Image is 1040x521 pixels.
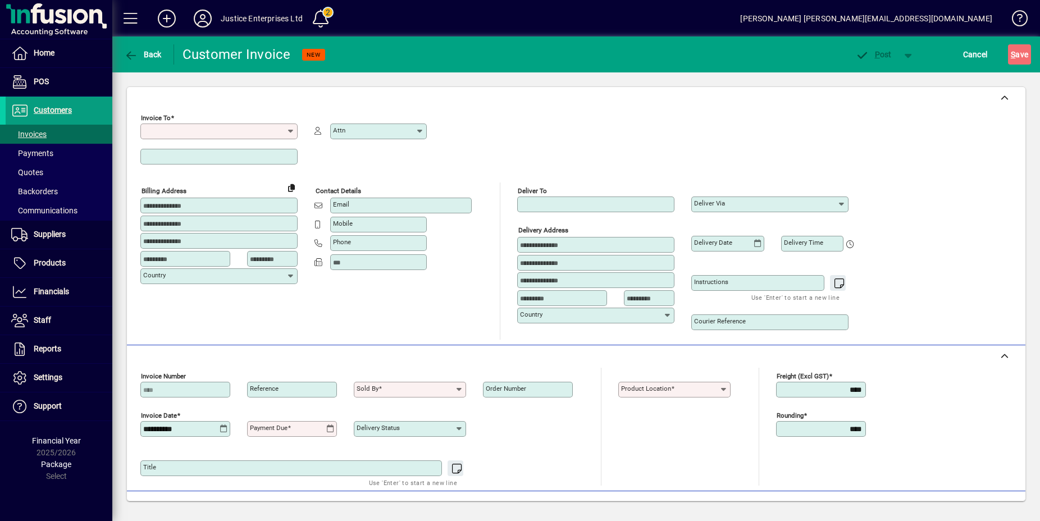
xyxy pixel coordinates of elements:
button: Add [149,8,185,29]
div: Justice Enterprises Ltd [221,10,303,28]
mat-hint: Use 'Enter' to start a new line [751,291,840,304]
mat-label: Order number [486,385,526,392]
mat-label: Instructions [694,278,728,286]
mat-label: Country [143,271,166,279]
mat-label: Delivery status [357,424,400,432]
span: Communications [11,206,77,215]
mat-label: Deliver To [518,187,547,195]
a: Financials [6,278,112,306]
span: ave [1011,45,1028,63]
a: Suppliers [6,221,112,249]
span: ost [855,50,892,59]
a: Reports [6,335,112,363]
span: Customers [34,106,72,115]
span: Product [949,498,995,516]
span: Back [124,50,162,59]
span: Financial Year [32,436,81,445]
mat-label: Attn [333,126,345,134]
button: Back [121,44,165,65]
mat-label: Country [520,310,542,318]
span: Quotes [11,168,43,177]
mat-label: Phone [333,238,351,246]
span: S [1011,50,1015,59]
a: Communications [6,201,112,220]
a: Home [6,39,112,67]
a: Knowledge Base [1003,2,1026,39]
mat-label: Courier Reference [694,317,746,325]
a: Quotes [6,163,112,182]
span: Reports [34,344,61,353]
mat-label: Rounding [777,412,804,419]
button: Profile [185,8,221,29]
mat-label: Freight (excl GST) [777,372,829,380]
mat-label: Delivery time [784,239,823,246]
mat-label: Title [143,463,156,471]
span: Cancel [963,45,988,63]
span: Support [34,401,62,410]
a: Staff [6,307,112,335]
span: POS [34,77,49,86]
button: Post [850,44,897,65]
div: Customer Invoice [183,45,291,63]
a: Settings [6,364,112,392]
span: Suppliers [34,230,66,239]
mat-label: Reference [250,385,279,392]
button: Save [1008,44,1031,65]
button: Cancel [960,44,991,65]
span: P [875,50,880,59]
mat-label: Delivery date [694,239,732,246]
span: NEW [307,51,321,58]
mat-label: Invoice To [141,114,171,122]
a: Backorders [6,182,112,201]
span: Products [34,258,66,267]
mat-label: Sold by [357,385,378,392]
div: [PERSON_NAME] [PERSON_NAME][EMAIL_ADDRESS][DOMAIN_NAME] [740,10,992,28]
span: Invoices [11,130,47,139]
mat-label: Invoice number [141,372,186,380]
span: Settings [34,373,62,382]
a: Payments [6,144,112,163]
a: Support [6,392,112,421]
span: Payments [11,149,53,158]
span: Package [41,460,71,469]
button: Product [943,497,1000,517]
mat-label: Invoice date [141,412,177,419]
mat-label: Email [333,200,349,208]
a: POS [6,68,112,96]
a: Invoices [6,125,112,144]
mat-label: Deliver via [694,199,725,207]
span: Backorders [11,187,58,196]
span: Staff [34,316,51,325]
mat-label: Product location [621,385,671,392]
a: Products [6,249,112,277]
span: Financials [34,287,69,296]
mat-hint: Use 'Enter' to start a new line [369,476,457,489]
span: Home [34,48,54,57]
mat-label: Mobile [333,220,353,227]
app-page-header-button: Back [112,44,174,65]
button: Copy to Delivery address [282,179,300,196]
mat-label: Payment due [250,424,288,432]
